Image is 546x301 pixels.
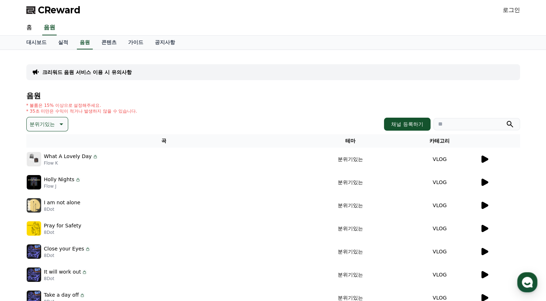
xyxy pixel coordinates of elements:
[2,229,48,247] a: 홈
[503,6,520,14] a: 로그인
[27,221,41,236] img: music
[400,148,479,171] td: VLOG
[48,229,93,247] a: 대화
[122,36,149,49] a: 가이드
[301,134,400,148] th: 테마
[42,69,132,76] a: 크리워드 음원 서비스 이용 시 유의사항
[384,118,430,131] button: 채널 등록하기
[52,36,74,49] a: 실적
[26,92,520,100] h4: 음원
[27,152,41,166] img: music
[44,245,84,253] p: Close your Eyes
[21,20,38,35] a: 홈
[27,175,41,189] img: music
[301,217,400,240] td: 분위기있는
[27,244,41,259] img: music
[301,194,400,217] td: 분위기있는
[26,4,80,16] a: CReward
[44,153,92,160] p: What A Lovely Day
[301,240,400,263] td: 분위기있는
[44,176,75,183] p: Holly Nights
[44,276,88,282] p: 8Dot
[26,108,137,114] p: * 35초 미만은 수익이 적거나 발생하지 않을 수 있습니다.
[27,198,41,213] img: music
[44,253,91,258] p: 8Dot
[38,4,80,16] span: CReward
[400,134,479,148] th: 카테고리
[400,263,479,286] td: VLOG
[44,183,81,189] p: Flow J
[26,102,137,108] p: * 볼륨은 15% 이상으로 설정해주세요.
[30,119,55,129] p: 분위기있는
[21,36,52,49] a: 대시보드
[44,291,79,299] p: Take a day off
[44,222,82,230] p: Pray for Safety
[93,229,139,247] a: 설정
[27,267,41,282] img: music
[400,194,479,217] td: VLOG
[26,134,301,148] th: 곡
[112,240,120,245] span: 설정
[44,160,99,166] p: Flow K
[44,199,80,206] p: I am not alone
[44,206,80,212] p: 8Dot
[44,268,81,276] p: It will work out
[400,217,479,240] td: VLOG
[149,36,181,49] a: 공지사항
[301,148,400,171] td: 분위기있는
[66,240,75,246] span: 대화
[44,230,82,235] p: 8Dot
[301,171,400,194] td: 분위기있는
[400,240,479,263] td: VLOG
[96,36,122,49] a: 콘텐츠
[77,36,93,49] a: 음원
[23,240,27,245] span: 홈
[42,20,57,35] a: 음원
[26,117,68,131] button: 분위기있는
[400,171,479,194] td: VLOG
[301,263,400,286] td: 분위기있는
